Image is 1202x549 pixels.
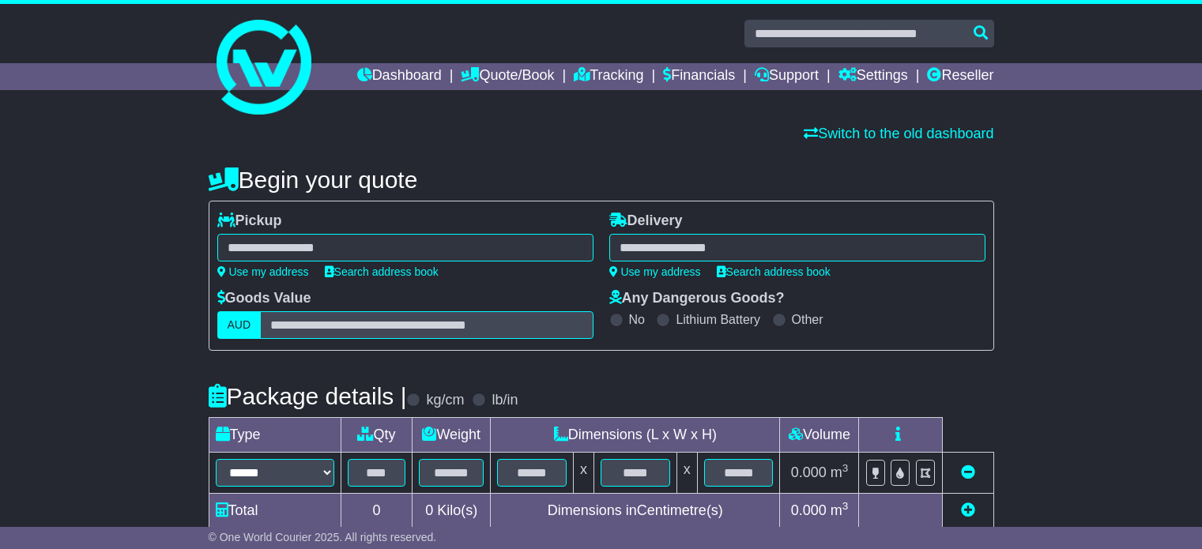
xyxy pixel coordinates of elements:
[413,418,491,453] td: Weight
[717,265,831,278] a: Search address book
[461,63,554,90] a: Quote/Book
[961,502,975,518] a: Add new item
[791,502,827,518] span: 0.000
[838,63,908,90] a: Settings
[629,312,645,327] label: No
[842,462,849,474] sup: 3
[831,464,849,480] span: m
[755,63,819,90] a: Support
[217,311,262,339] label: AUD
[961,464,975,480] a: Remove this item
[609,212,683,230] label: Delivery
[209,531,437,543] span: © One World Courier 2025. All rights reserved.
[217,290,311,307] label: Goods Value
[804,126,993,141] a: Switch to the old dashboard
[209,494,341,528] td: Total
[927,63,993,90] a: Reseller
[357,63,442,90] a: Dashboard
[792,312,823,327] label: Other
[341,418,413,453] td: Qty
[491,418,780,453] td: Dimensions (L x W x H)
[780,418,859,453] td: Volume
[676,453,697,494] td: x
[217,212,282,230] label: Pickup
[842,500,849,512] sup: 3
[831,502,849,518] span: m
[609,290,785,307] label: Any Dangerous Goods?
[492,392,518,409] label: lb/in
[425,502,433,518] span: 0
[574,63,643,90] a: Tracking
[609,265,701,278] a: Use my address
[573,453,593,494] td: x
[209,383,407,409] h4: Package details |
[676,312,760,327] label: Lithium Battery
[217,265,309,278] a: Use my address
[491,494,780,528] td: Dimensions in Centimetre(s)
[325,265,439,278] a: Search address book
[663,63,735,90] a: Financials
[341,494,413,528] td: 0
[209,418,341,453] td: Type
[209,167,994,193] h4: Begin your quote
[426,392,464,409] label: kg/cm
[791,464,827,480] span: 0.000
[413,494,491,528] td: Kilo(s)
